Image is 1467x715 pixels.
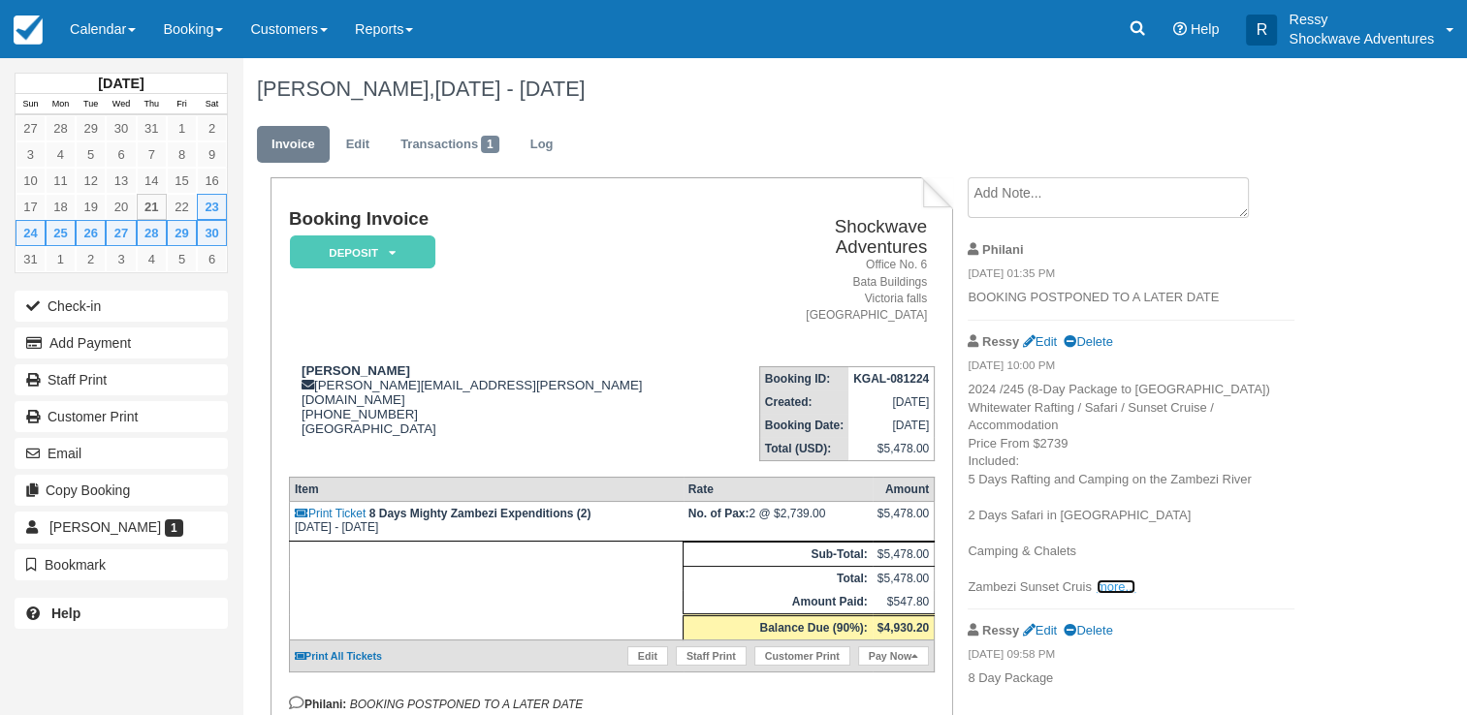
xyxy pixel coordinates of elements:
a: 26 [76,220,106,246]
a: 22 [167,194,197,220]
a: 1 [46,246,76,272]
a: 28 [46,115,76,141]
th: Balance Due (90%): [684,614,873,639]
h2: Shockwave Adventures [741,217,927,257]
a: 6 [106,141,136,168]
span: [PERSON_NAME] [49,519,161,535]
th: Fri [167,94,197,115]
td: $5,478.00 [848,437,935,461]
strong: $4,930.20 [877,621,929,635]
th: Booking ID: [759,366,848,390]
strong: Philani [982,242,1023,257]
a: Print Ticket [295,507,366,520]
td: $5,478.00 [873,542,935,566]
th: Thu [137,94,167,115]
a: 21 [137,194,167,220]
a: 27 [106,220,136,246]
th: Mon [46,94,76,115]
a: Edit [627,646,668,666]
a: 19 [76,194,106,220]
div: $5,478.00 [877,507,929,536]
a: Delete [1064,334,1112,349]
a: 3 [16,141,46,168]
a: 14 [137,168,167,194]
a: 18 [46,194,76,220]
a: Edit [1023,334,1057,349]
button: Email [15,438,228,469]
h1: Booking Invoice [289,209,733,230]
strong: KGAL-081224 [853,372,929,386]
th: Sun [16,94,46,115]
a: 4 [46,141,76,168]
a: Staff Print [15,364,228,395]
th: Sat [197,94,227,115]
a: 2 [76,246,106,272]
em: BOOKING POSTPONED TO A LATER DATE [350,698,584,711]
th: Total: [684,566,873,590]
button: Bookmark [15,549,228,580]
a: Customer Print [754,646,850,666]
img: checkfront-main-nav-mini-logo.png [14,16,43,45]
span: 1 [165,519,183,537]
p: BOOKING POSTPONED TO A LATER DATE [968,289,1294,307]
td: [DATE] - [DATE] [289,501,683,541]
button: Add Payment [15,327,228,358]
a: 20 [106,194,136,220]
td: [DATE] [848,390,935,414]
em: [DATE] 01:35 PM [968,265,1294,287]
a: 3 [106,246,136,272]
a: 10 [16,168,46,194]
th: Amount [873,477,935,501]
a: 16 [197,168,227,194]
a: 29 [167,220,197,246]
h1: [PERSON_NAME], [257,78,1328,101]
p: 8 Day Package [968,669,1294,688]
em: [DATE] 09:58 PM [968,646,1294,668]
em: [DATE] 10:00 PM [968,357,1294,379]
strong: Ressy [982,623,1019,637]
a: Deposit [289,234,429,270]
strong: Philani: [289,698,346,711]
a: Delete [1064,623,1112,637]
a: 13 [106,168,136,194]
td: [DATE] [848,414,935,437]
a: 31 [137,115,167,141]
th: Sub-Total: [684,542,873,566]
a: 9 [197,141,227,168]
a: 11 [46,168,76,194]
a: 15 [167,168,197,194]
button: Copy Booking [15,475,228,506]
a: 4 [137,246,167,272]
span: [DATE] - [DATE] [434,77,585,101]
i: Help [1173,22,1187,36]
strong: 8 Days Mighty Zambezi Expenditions (2) [369,507,591,520]
p: 2024 /245 (8-Day Package to [GEOGRAPHIC_DATA]) Whitewater Rafting / Safari / Sunset Cruise / Acco... [968,381,1294,596]
a: 5 [167,246,197,272]
span: 1 [481,136,499,153]
th: Total (USD): [759,437,848,461]
td: $547.80 [873,590,935,615]
b: Help [51,606,80,621]
a: 29 [76,115,106,141]
a: Log [516,126,568,164]
a: Edit [1023,623,1057,637]
a: Print All Tickets [295,650,382,662]
a: 12 [76,168,106,194]
a: 24 [16,220,46,246]
button: Check-in [15,291,228,322]
th: Item [289,477,683,501]
th: Booking Date: [759,414,848,437]
a: Help [15,598,228,629]
a: Staff Print [676,646,747,666]
a: Pay Now [858,646,929,666]
a: Transactions1 [386,126,514,164]
a: 23 [197,194,227,220]
a: 30 [106,115,136,141]
a: 17 [16,194,46,220]
a: 7 [137,141,167,168]
a: 2 [197,115,227,141]
span: Help [1191,21,1220,37]
a: 28 [137,220,167,246]
a: 31 [16,246,46,272]
em: Deposit [290,235,435,269]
